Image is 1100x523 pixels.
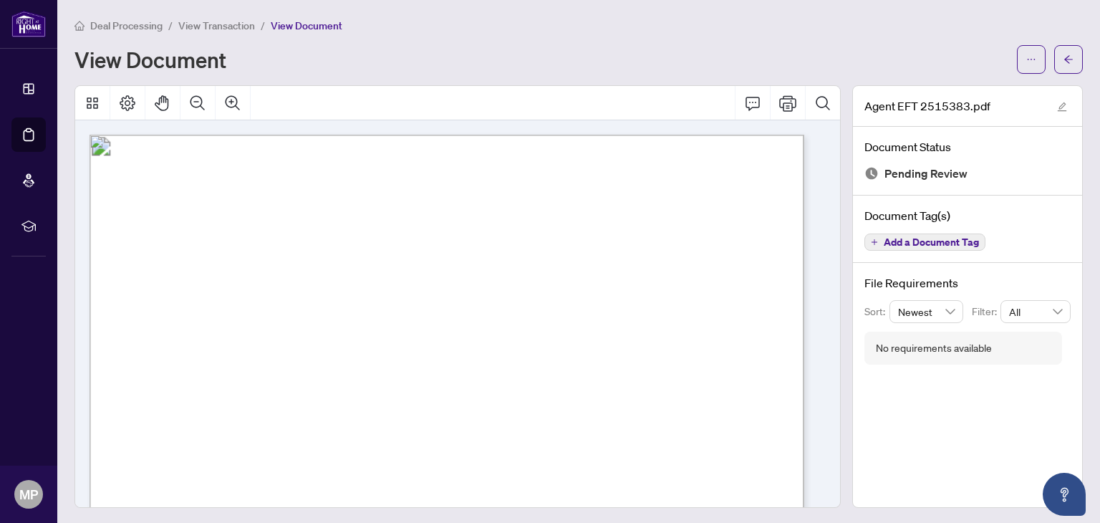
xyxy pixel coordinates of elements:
[1063,54,1074,64] span: arrow-left
[876,340,992,356] div: No requirements available
[884,237,979,247] span: Add a Document Tag
[178,19,255,32] span: View Transaction
[864,304,889,320] p: Sort:
[261,17,265,34] li: /
[90,19,163,32] span: Deal Processing
[1043,473,1086,516] button: Open asap
[884,164,968,183] span: Pending Review
[19,484,38,504] span: MP
[74,21,85,31] span: home
[864,234,985,251] button: Add a Document Tag
[168,17,173,34] li: /
[864,138,1071,155] h4: Document Status
[1057,102,1067,112] span: edit
[1026,54,1036,64] span: ellipsis
[74,48,226,71] h1: View Document
[11,11,46,37] img: logo
[871,239,878,246] span: plus
[864,166,879,181] img: Document Status
[864,274,1071,292] h4: File Requirements
[864,207,1071,224] h4: Document Tag(s)
[864,97,990,115] span: Agent EFT 2515383.pdf
[1009,301,1062,322] span: All
[271,19,342,32] span: View Document
[972,304,1000,320] p: Filter:
[898,301,955,322] span: Newest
